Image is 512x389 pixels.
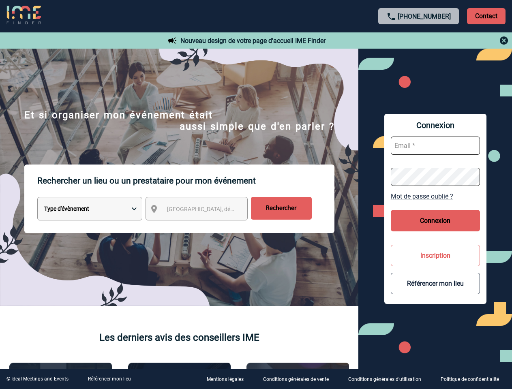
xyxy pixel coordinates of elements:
[263,377,329,383] p: Conditions générales de vente
[6,376,69,382] div: © Ideal Meetings and Events
[391,120,480,130] span: Connexion
[342,375,434,383] a: Conditions générales d'utilisation
[434,375,512,383] a: Politique de confidentialité
[391,273,480,294] button: Référencer mon lieu
[257,375,342,383] a: Conditions générales de vente
[391,210,480,231] button: Connexion
[386,12,396,21] img: call-24-px.png
[200,375,257,383] a: Mentions légales
[167,206,280,212] span: [GEOGRAPHIC_DATA], département, région...
[398,13,451,20] a: [PHONE_NUMBER]
[348,377,421,383] p: Conditions générales d'utilisation
[207,377,244,383] p: Mentions légales
[37,165,334,197] p: Rechercher un lieu ou un prestataire pour mon événement
[88,376,131,382] a: Référencer mon lieu
[467,8,506,24] p: Contact
[391,137,480,155] input: Email *
[251,197,312,220] input: Rechercher
[441,377,499,383] p: Politique de confidentialité
[391,192,480,200] a: Mot de passe oublié ?
[391,245,480,266] button: Inscription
